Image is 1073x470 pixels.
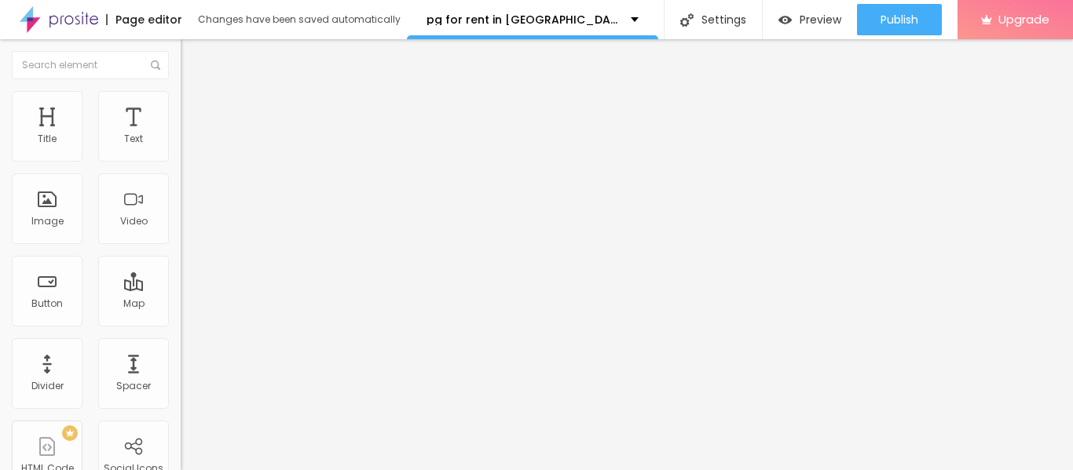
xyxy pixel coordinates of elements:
[31,298,63,309] div: Button
[800,13,841,26] span: Preview
[106,14,182,25] div: Page editor
[198,15,401,24] div: Changes have been saved automatically
[680,13,694,27] img: Icone
[881,13,918,26] span: Publish
[181,39,1073,470] iframe: Editor
[123,298,145,309] div: Map
[116,381,151,392] div: Spacer
[763,4,857,35] button: Preview
[778,13,792,27] img: view-1.svg
[38,133,57,144] div: Title
[120,216,148,227] div: Video
[124,133,143,144] div: Text
[427,14,619,25] p: pg for rent in [GEOGRAPHIC_DATA]
[31,381,64,392] div: Divider
[998,13,1049,26] span: Upgrade
[12,51,169,79] input: Search element
[151,60,160,70] img: Icone
[857,4,942,35] button: Publish
[31,216,64,227] div: Image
